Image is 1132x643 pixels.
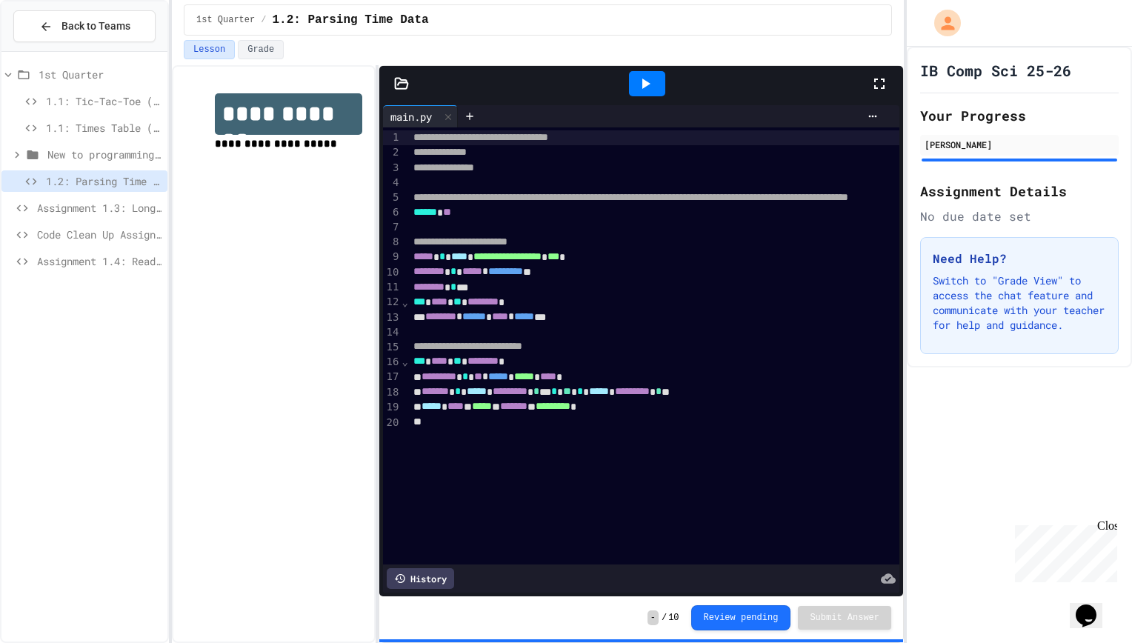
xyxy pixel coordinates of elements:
div: 8 [383,235,402,250]
span: 1st Quarter [196,14,255,26]
div: 7 [383,220,402,235]
div: 2 [383,145,402,160]
div: 9 [383,250,402,264]
span: Code Clean Up Assignment [37,227,162,242]
div: 17 [383,370,402,384]
div: 3 [383,161,402,176]
span: Assignment 1.4: Reading and Parsing Data [37,253,162,269]
h3: Need Help? [933,250,1106,267]
div: Chat with us now!Close [6,6,102,94]
div: 4 [383,176,402,190]
div: 12 [383,295,402,310]
div: 14 [383,325,402,340]
div: main.py [383,109,439,124]
p: Switch to "Grade View" to access the chat feature and communicate with your teacher for help and ... [933,273,1106,333]
span: Back to Teams [61,19,130,34]
div: 20 [383,416,402,430]
span: - [647,610,659,625]
span: / [261,14,266,26]
div: 16 [383,355,402,370]
div: 15 [383,340,402,355]
span: / [662,612,667,624]
span: 1st Quarter [39,67,162,82]
span: Assignment 1.3: Longitude and Latitude Data [37,200,162,216]
div: 6 [383,205,402,220]
button: Lesson [184,40,235,59]
button: Grade [238,40,284,59]
h1: IB Comp Sci 25-26 [920,60,1071,81]
span: 1.1: Tic-Tac-Toe (Year 2) [46,93,162,109]
div: 18 [383,385,402,400]
div: 10 [383,265,402,280]
span: Fold line [401,356,408,367]
iframe: chat widget [1070,584,1117,628]
div: 5 [383,190,402,205]
div: My Account [919,6,965,40]
div: History [387,568,454,589]
div: No due date set [920,207,1119,225]
span: 1.1: Times Table (Year 1/SL) [46,120,162,136]
h2: Your Progress [920,105,1119,126]
button: Review pending [691,605,791,630]
div: main.py [383,105,458,127]
span: Fold line [401,296,408,308]
span: 1.2: Parsing Time Data [272,11,428,29]
div: 13 [383,310,402,325]
div: 19 [383,400,402,415]
span: 10 [668,612,679,624]
span: 1.2: Parsing Time Data [46,173,162,189]
iframe: chat widget [1009,519,1117,582]
div: [PERSON_NAME] [925,138,1114,151]
div: 11 [383,280,402,295]
div: 1 [383,130,402,145]
button: Submit Answer [798,606,891,630]
span: New to programming exercises [47,147,162,162]
button: Back to Teams [13,10,156,42]
h2: Assignment Details [920,181,1119,201]
span: Submit Answer [810,612,879,624]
